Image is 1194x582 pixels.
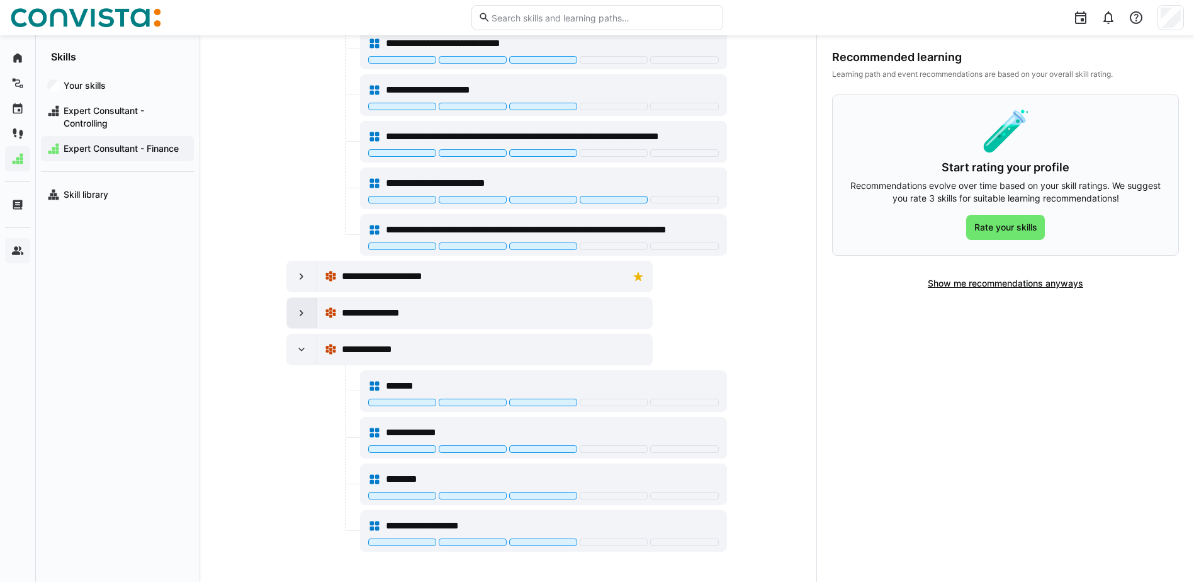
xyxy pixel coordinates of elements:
button: Rate your skills [966,215,1045,240]
span: Expert Consultant - Controlling [62,105,188,130]
div: 🧪 [848,110,1163,151]
span: Show me recommendations anyways [926,277,1085,290]
div: Recommended learning [832,50,1179,64]
span: Expert Consultant - Finance [62,142,188,155]
span: Rate your skills [972,221,1039,234]
h3: Start rating your profile [848,161,1163,174]
input: Search skills and learning paths… [490,12,716,23]
button: Show me recommendations anyways [920,271,1091,296]
p: Recommendations evolve over time based on your skill ratings. We suggest you rate 3 skills for su... [848,180,1163,205]
div: Learning path and event recommendations are based on your overall skill rating. [832,69,1179,79]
